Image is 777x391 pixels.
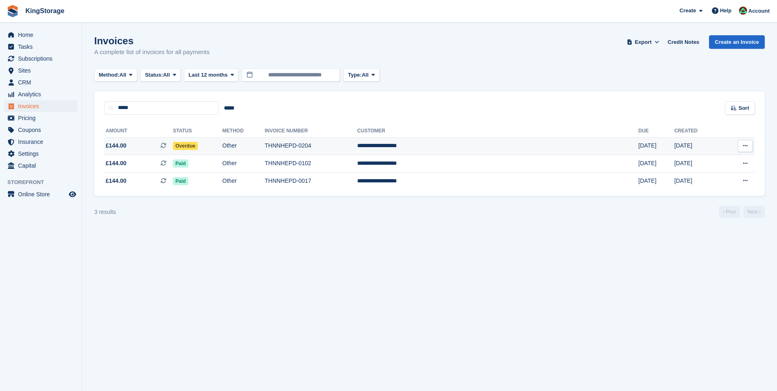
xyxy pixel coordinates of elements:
[106,141,127,150] span: £144.00
[720,7,732,15] span: Help
[68,189,77,199] a: Preview store
[106,177,127,185] span: £144.00
[738,104,749,112] span: Sort
[173,125,222,138] th: Status
[4,189,77,200] a: menu
[4,29,77,41] a: menu
[625,35,661,49] button: Export
[4,112,77,124] a: menu
[343,68,379,82] button: Type: All
[717,206,766,218] nav: Page
[18,136,67,148] span: Insurance
[739,7,747,15] img: John King
[674,125,721,138] th: Created
[639,137,675,155] td: [DATE]
[18,160,67,171] span: Capital
[748,7,770,15] span: Account
[163,71,170,79] span: All
[4,89,77,100] a: menu
[222,172,265,189] td: Other
[265,137,357,155] td: THNNHEPD-0204
[173,142,198,150] span: Overdue
[120,71,127,79] span: All
[4,160,77,171] a: menu
[104,125,173,138] th: Amount
[362,71,369,79] span: All
[18,89,67,100] span: Analytics
[7,178,82,186] span: Storefront
[173,177,188,185] span: Paid
[222,125,265,138] th: Method
[173,159,188,168] span: Paid
[18,29,67,41] span: Home
[22,4,68,18] a: KingStorage
[4,100,77,112] a: menu
[265,155,357,173] td: THNNHEPD-0102
[18,41,67,52] span: Tasks
[265,172,357,189] td: THNNHEPD-0017
[94,35,210,46] h1: Invoices
[639,155,675,173] td: [DATE]
[18,77,67,88] span: CRM
[680,7,696,15] span: Create
[674,172,721,189] td: [DATE]
[99,71,120,79] span: Method:
[18,53,67,64] span: Subscriptions
[265,125,357,138] th: Invoice Number
[4,136,77,148] a: menu
[106,159,127,168] span: £144.00
[94,68,137,82] button: Method: All
[222,137,265,155] td: Other
[674,137,721,155] td: [DATE]
[94,208,116,216] div: 3 results
[184,68,238,82] button: Last 12 months
[674,155,721,173] td: [DATE]
[145,71,163,79] span: Status:
[4,41,77,52] a: menu
[743,206,765,218] a: Next
[357,125,638,138] th: Customer
[18,189,67,200] span: Online Store
[709,35,765,49] a: Create an Invoice
[719,206,740,218] a: Previous
[639,125,675,138] th: Due
[635,38,652,46] span: Export
[664,35,702,49] a: Credit Notes
[4,77,77,88] a: menu
[4,65,77,76] a: menu
[7,5,19,17] img: stora-icon-8386f47178a22dfd0bd8f6a31ec36ba5ce8667c1dd55bd0f319d3a0aa187defe.svg
[4,53,77,64] a: menu
[4,124,77,136] a: menu
[222,155,265,173] td: Other
[18,65,67,76] span: Sites
[18,100,67,112] span: Invoices
[18,148,67,159] span: Settings
[18,124,67,136] span: Coupons
[188,71,227,79] span: Last 12 months
[140,68,181,82] button: Status: All
[639,172,675,189] td: [DATE]
[348,71,362,79] span: Type:
[94,48,210,57] p: A complete list of invoices for all payments
[18,112,67,124] span: Pricing
[4,148,77,159] a: menu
